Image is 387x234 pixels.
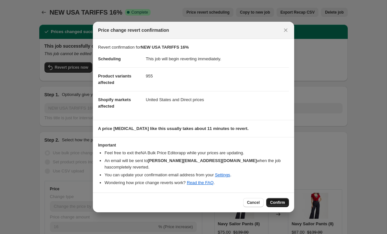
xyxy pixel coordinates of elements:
[146,91,289,108] dd: United States and Direct prices
[146,51,289,67] dd: This job will begin reverting immediately.
[187,180,213,185] a: Read the FAQ
[141,45,189,50] b: NEW USA TARIFFS 16%
[98,97,131,109] span: Shopify markets affected
[146,67,289,85] dd: 955
[98,143,289,148] h3: Important
[148,158,257,163] b: [PERSON_NAME][EMAIL_ADDRESS][DOMAIN_NAME]
[105,158,289,170] li: An email will be sent to when the job has completely reverted .
[281,26,290,35] button: Close
[105,172,289,178] li: You can update your confirmation email address from your .
[98,56,121,61] span: Scheduling
[270,200,285,205] span: Confirm
[105,180,289,186] li: Wondering how price change reverts work? .
[98,27,169,33] span: Price change revert confirmation
[266,198,289,207] button: Confirm
[215,172,230,177] a: Settings
[105,150,289,156] li: Feel free to exit the NA Bulk Price Editor app while your prices are updating.
[243,198,264,207] button: Cancel
[247,200,260,205] span: Cancel
[98,74,131,85] span: Product variants affected
[98,126,249,131] b: A price [MEDICAL_DATA] like this usually takes about 11 minutes to revert.
[98,44,289,51] p: Revert confirmation for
